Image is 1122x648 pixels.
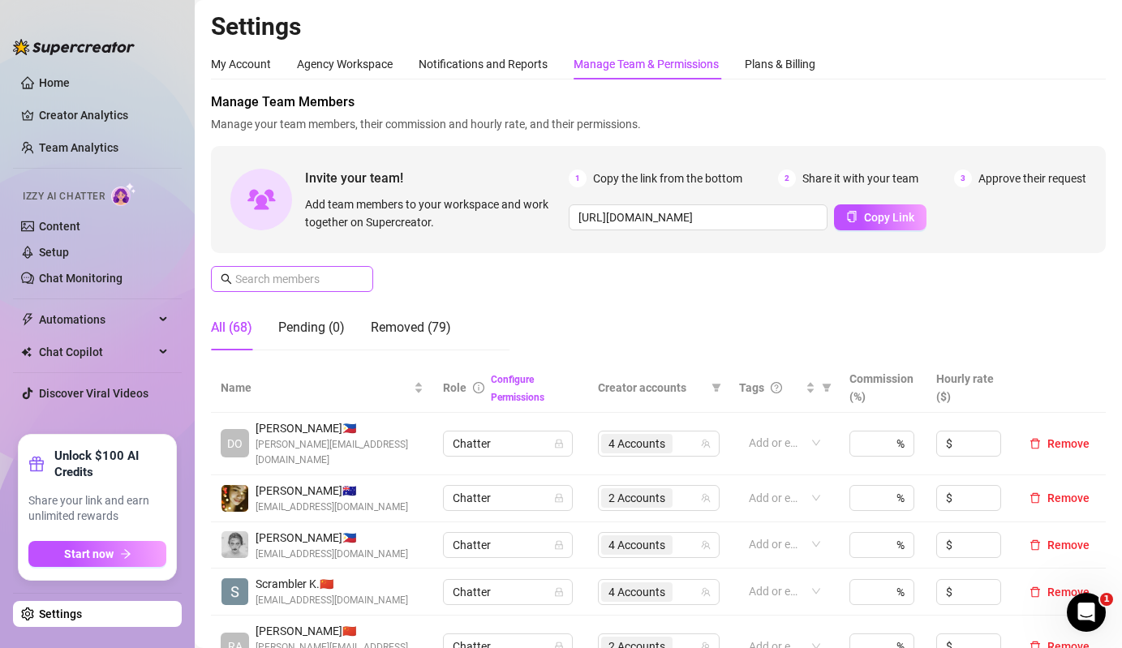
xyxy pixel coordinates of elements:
[221,273,232,285] span: search
[371,318,451,337] div: Removed (79)
[608,536,665,554] span: 4 Accounts
[453,486,563,510] span: Chatter
[601,582,673,602] span: 4 Accounts
[554,439,564,448] span: lock
[256,529,408,547] span: [PERSON_NAME] 🇵🇭
[1023,535,1096,555] button: Remove
[711,383,721,393] span: filter
[28,541,166,567] button: Start nowarrow-right
[54,448,166,480] strong: Unlock $100 AI Credits
[554,493,564,503] span: lock
[1030,586,1041,598] span: delete
[21,346,32,358] img: Chat Copilot
[39,246,69,259] a: Setup
[111,182,136,206] img: AI Chatter
[926,363,1013,413] th: Hourly rate ($)
[701,439,711,448] span: team
[608,489,665,507] span: 2 Accounts
[739,379,764,397] span: Tags
[39,141,118,154] a: Team Analytics
[473,382,484,393] span: info-circle
[453,431,563,456] span: Chatter
[574,55,719,73] div: Manage Team & Permissions
[1100,593,1113,606] span: 1
[593,170,742,187] span: Copy the link from the bottom
[569,170,587,187] span: 1
[453,580,563,604] span: Chatter
[39,76,70,89] a: Home
[822,383,832,393] span: filter
[256,419,423,437] span: [PERSON_NAME] 🇵🇭
[120,548,131,560] span: arrow-right
[211,363,433,413] th: Name
[39,339,154,365] span: Chat Copilot
[256,500,408,515] span: [EMAIL_ADDRESS][DOMAIN_NAME]
[601,488,673,508] span: 2 Accounts
[305,195,562,231] span: Add team members to your workspace and work together on Supercreator.
[39,387,148,400] a: Discover Viral Videos
[1023,434,1096,453] button: Remove
[608,435,665,453] span: 4 Accounts
[1047,491,1090,504] span: Remove
[256,437,423,468] span: [PERSON_NAME][EMAIL_ADDRESS][DOMAIN_NAME]
[64,547,114,560] span: Start now
[305,168,569,188] span: Invite your team!
[954,170,972,187] span: 3
[256,575,408,593] span: Scrambler K. 🇨🇳
[834,204,926,230] button: Copy Link
[1030,492,1041,504] span: delete
[39,220,80,233] a: Content
[28,493,166,525] span: Share your link and earn unlimited rewards
[601,535,673,555] span: 4 Accounts
[28,456,45,472] span: gift
[701,493,711,503] span: team
[453,533,563,557] span: Chatter
[554,540,564,550] span: lock
[211,318,252,337] div: All (68)
[211,92,1106,112] span: Manage Team Members
[227,435,243,453] span: DO
[771,382,782,393] span: question-circle
[1047,539,1090,551] span: Remove
[1047,437,1090,450] span: Remove
[864,211,914,224] span: Copy Link
[13,39,135,55] img: logo-BBDzfeDw.svg
[554,587,564,597] span: lock
[211,11,1106,42] h2: Settings
[978,170,1086,187] span: Approve their request
[840,363,926,413] th: Commission (%)
[256,547,408,562] span: [EMAIL_ADDRESS][DOMAIN_NAME]
[1030,438,1041,449] span: delete
[221,578,248,605] img: Scrambler Kawi
[608,583,665,601] span: 4 Accounts
[211,115,1106,133] span: Manage your team members, their commission and hourly rate, and their permissions.
[598,379,705,397] span: Creator accounts
[802,170,918,187] span: Share it with your team
[778,170,796,187] span: 2
[297,55,393,73] div: Agency Workspace
[1023,582,1096,602] button: Remove
[21,313,34,326] span: thunderbolt
[221,485,248,512] img: deia jane boiser
[39,607,82,620] a: Settings
[278,318,345,337] div: Pending (0)
[235,270,350,288] input: Search members
[256,622,423,640] span: [PERSON_NAME] 🇨🇳
[1047,586,1090,599] span: Remove
[39,272,123,285] a: Chat Monitoring
[708,375,724,400] span: filter
[23,189,105,204] span: Izzy AI Chatter
[745,55,815,73] div: Plans & Billing
[39,102,169,128] a: Creator Analytics
[601,434,673,453] span: 4 Accounts
[256,593,408,608] span: [EMAIL_ADDRESS][DOMAIN_NAME]
[701,587,711,597] span: team
[701,540,711,550] span: team
[443,381,466,394] span: Role
[1023,488,1096,508] button: Remove
[1067,593,1106,632] iframe: Intercom live chat
[221,531,248,558] img: Audrey Elaine
[1030,539,1041,551] span: delete
[419,55,548,73] div: Notifications and Reports
[819,375,835,400] span: filter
